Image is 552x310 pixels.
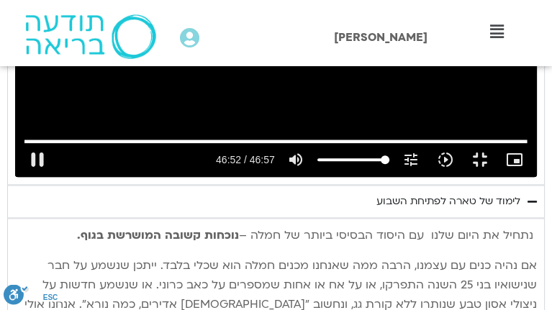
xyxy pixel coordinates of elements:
img: תודעה בריאה [25,14,156,59]
span: נתחיל את היום שלנו עם היסוד הבסיסי ביותר של חמלה – [239,227,533,243]
div: לימוד של טארה לפתיחת השבוע [376,193,520,210]
b: נוכחות קשובה המושרשת בגוף. [77,227,239,243]
summary: לימוד של טארה לפתיחת השבוע [7,185,545,218]
span: [PERSON_NAME] [334,29,427,45]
